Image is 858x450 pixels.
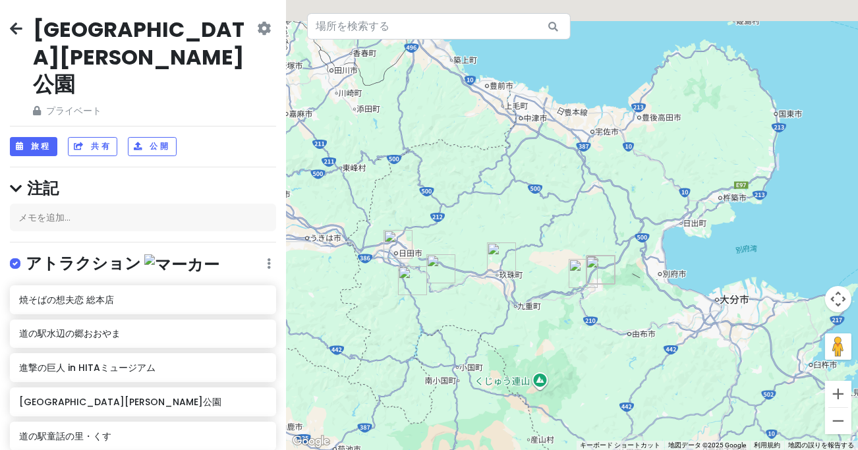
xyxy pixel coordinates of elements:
a: 利用規約 [754,441,780,449]
input: 場所を検索する [307,13,571,40]
a: Google マップでこの地域を開きます（新しいウィンドウが開きます） [289,433,333,450]
font: プライベート [46,104,101,117]
button: 地図上にペグマンを落として、ストリートビューを開きます [825,333,851,360]
font: 地図データ ©2025 Google [668,441,746,449]
font: 焼そばの想夫恋 総本店 [19,293,114,306]
font: [GEOGRAPHIC_DATA][PERSON_NAME]公園 [33,14,244,99]
font: 注記 [27,177,59,199]
img: グーグル [289,433,333,450]
div: 道の駅 童話の里·くす [487,242,516,271]
button: ズームイン [825,381,851,407]
font: [GEOGRAPHIC_DATA][PERSON_NAME]公園 [19,395,221,408]
button: 旅程 [10,137,57,156]
font: メモを追加... [18,211,71,224]
div: 焼そばの想夫恋 総本店 [384,230,413,259]
font: 公開 [150,141,170,152]
img: マーカー [144,254,219,275]
font: 道の駅童話の里・くす [19,430,111,443]
font: 共有 [91,141,111,152]
a: 地図の誤りを報告する [788,441,854,449]
button: 公開 [128,137,176,156]
font: 道の駅水辺の郷おおやま [19,327,121,340]
button: 共有 [68,137,117,156]
font: 旅程 [31,141,51,152]
div: 湯布院フローラルヴィレッジ [586,255,615,284]
div: 道の駅 ゆふいん [569,259,598,288]
div: 湯の坪街道 [586,256,615,285]
button: ズームアウト [825,408,851,434]
button: キーボード反対 [580,441,660,450]
font: アトラクション [26,252,141,274]
font: 進撃の巨人 in HITAミュージアム [19,361,156,374]
div: 九州池田記念墓地公園 [426,254,455,283]
div: 道の駅 水辺の郷おおやま [398,266,427,295]
button: 地図のカメラ コントロール [825,286,851,312]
